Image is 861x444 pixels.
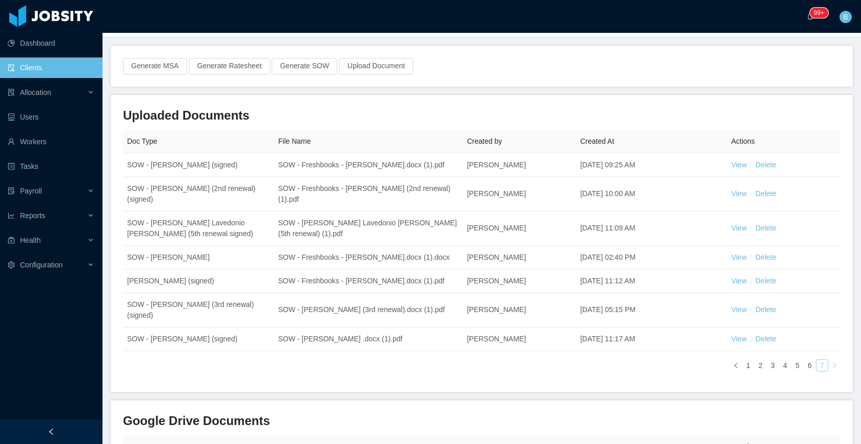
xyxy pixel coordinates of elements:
[20,211,45,220] span: Reports
[274,269,463,293] td: SOW - Freshbooks - [PERSON_NAME].docx (1).pdf
[20,88,51,96] span: Allocation
[731,224,747,232] a: View
[8,107,94,127] a: icon: robotUsers
[463,153,576,177] td: [PERSON_NAME]
[733,362,739,369] i: icon: left
[580,137,614,145] span: Created At
[780,360,791,371] a: 4
[731,253,747,261] a: View
[755,277,776,285] a: Delete
[463,269,576,293] td: [PERSON_NAME]
[731,335,747,343] a: View
[8,131,94,152] a: icon: userWorkers
[274,211,463,246] td: SOW - [PERSON_NAME] Lavedonio [PERSON_NAME] (5th renewal) (1).pdf
[755,360,766,371] a: 2
[743,360,754,371] a: 1
[274,177,463,211] td: SOW - Freshbooks - [PERSON_NAME] (2nd renewal) (1).pdf
[755,253,776,261] a: Delete
[816,359,828,372] li: 7
[8,156,94,177] a: icon: profileTasks
[792,360,803,371] a: 5
[576,246,727,269] td: [DATE] 02:40 PM
[272,58,337,74] button: Generate SOW
[189,58,270,74] button: Generate Ratesheet
[804,360,815,371] a: 6
[123,327,274,351] td: SOW - [PERSON_NAME] (signed)
[755,224,776,232] a: Delete
[731,189,747,198] a: View
[463,211,576,246] td: [PERSON_NAME]
[20,236,40,244] span: Health
[8,261,15,268] i: icon: setting
[816,360,828,371] a: 7
[779,359,791,372] li: 4
[576,293,727,327] td: [DATE] 05:15 PM
[731,161,747,169] a: View
[576,269,727,293] td: [DATE] 11:12 AM
[8,237,15,244] i: icon: medicine-box
[767,359,779,372] li: 3
[127,137,157,145] span: Doc Type
[755,161,776,169] a: Delete
[123,107,840,124] h3: Uploaded Documents
[463,293,576,327] td: [PERSON_NAME]
[755,305,776,314] a: Delete
[755,335,776,343] a: Delete
[123,293,274,327] td: SOW - [PERSON_NAME] (3rd renewal)(signed)
[20,261,63,269] span: Configuration
[730,359,742,372] li: Previous Page
[274,327,463,351] td: SOW - [PERSON_NAME] .docx (1).pdf
[576,177,727,211] td: [DATE] 10:00 AM
[576,211,727,246] td: [DATE] 11:09 AM
[804,359,816,372] li: 6
[843,11,848,23] span: B
[731,305,747,314] a: View
[123,246,274,269] td: SOW - [PERSON_NAME]
[123,269,274,293] td: [PERSON_NAME] (signed)
[576,327,727,351] td: [DATE] 11:17 AM
[123,58,187,74] button: Generate MSA
[731,137,755,145] span: Actions
[278,137,311,145] span: File Name
[123,413,840,429] h3: Google Drive Documents
[8,33,94,53] a: icon: pie-chartDashboard
[831,362,837,369] i: icon: right
[8,57,94,78] a: icon: auditClients
[807,13,814,20] i: icon: bell
[339,58,413,74] button: Upload Document
[123,153,274,177] td: SOW - [PERSON_NAME] (signed)
[576,153,727,177] td: [DATE] 09:25 AM
[8,187,15,195] i: icon: file-protect
[463,177,576,211] td: [PERSON_NAME]
[731,277,747,285] a: View
[274,246,463,269] td: SOW - Freshbooks - [PERSON_NAME].docx (1).docx
[274,153,463,177] td: SOW - Freshbooks - [PERSON_NAME].docx (1).pdf
[123,211,274,246] td: SOW - [PERSON_NAME] Lavedonio [PERSON_NAME] (5th renewal signed)
[123,177,274,211] td: SOW - [PERSON_NAME] (2nd renewal) (signed)
[467,137,502,145] span: Created by
[8,212,15,219] i: icon: line-chart
[767,360,778,371] a: 3
[810,8,828,18] sup: 245
[755,189,776,198] a: Delete
[8,89,15,96] i: icon: solution
[274,293,463,327] td: SOW - [PERSON_NAME] (3rd renewal).docx (1).pdf
[463,246,576,269] td: [PERSON_NAME]
[828,359,840,372] li: Next Page
[742,359,754,372] li: 1
[463,327,576,351] td: [PERSON_NAME]
[20,187,42,195] span: Payroll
